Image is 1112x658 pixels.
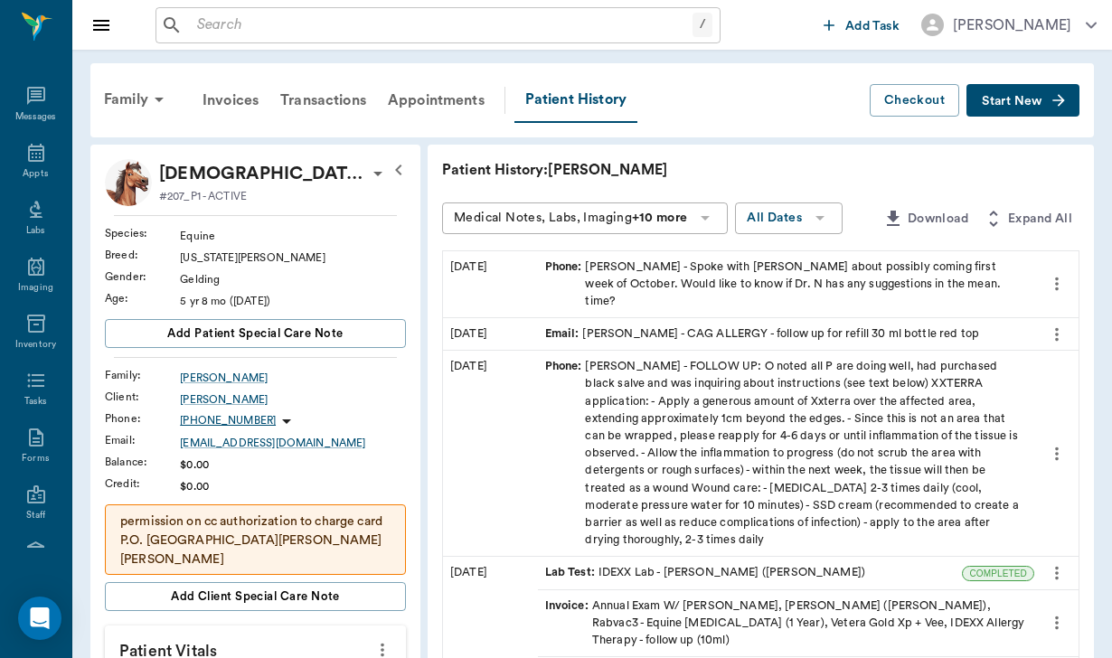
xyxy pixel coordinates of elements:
[953,14,1071,36] div: [PERSON_NAME]
[907,8,1111,42] button: [PERSON_NAME]
[545,325,583,343] span: Email :
[83,7,119,43] button: Close drawer
[180,435,406,451] a: [EMAIL_ADDRESS][DOMAIN_NAME]
[816,8,907,42] button: Add Task
[105,247,180,263] div: Breed :
[514,78,637,123] a: Patient History
[545,564,866,581] div: IDEXX Lab - [PERSON_NAME] ([PERSON_NAME])
[105,582,406,611] button: Add client Special Care Note
[105,389,180,405] div: Client :
[171,587,340,606] span: Add client Special Care Note
[105,159,152,206] img: Profile Image
[105,410,180,427] div: Phone :
[105,268,180,285] div: Gender :
[159,159,367,188] p: [DEMOGRAPHIC_DATA][PERSON_NAME]
[120,512,391,569] p: permission on cc authorization to charge card P.O. [GEOGRAPHIC_DATA][PERSON_NAME][PERSON_NAME]
[180,391,406,408] a: [PERSON_NAME]
[545,358,586,549] span: Phone :
[180,271,406,287] div: Gelding
[963,567,1033,580] span: COMPLETED
[454,207,687,230] div: Medical Notes, Labs, Imaging
[180,456,406,473] div: $0.00
[22,452,49,465] div: Forms
[23,167,48,181] div: Appts
[545,258,1027,311] div: [PERSON_NAME] - Spoke with [PERSON_NAME] about possibly coming first week of October. Would like ...
[875,202,975,236] button: Download
[105,290,180,306] div: Age :
[159,188,247,204] p: #207_P1 - ACTIVE
[1042,438,1071,469] button: more
[443,318,538,350] div: [DATE]
[1042,319,1071,350] button: more
[26,509,45,522] div: Staff
[105,454,180,470] div: Balance :
[18,281,53,295] div: Imaging
[545,325,980,343] div: [PERSON_NAME] - CAG ALLERGY - follow up for refill 30 ml bottle red top
[180,370,406,386] a: [PERSON_NAME]
[1042,268,1071,299] button: more
[693,13,712,37] div: /
[180,478,406,494] div: $0.00
[192,79,269,122] a: Invoices
[1042,607,1071,638] button: more
[377,79,495,122] a: Appointments
[180,293,406,309] div: 5 yr 8 mo ([DATE])
[632,211,687,224] b: +10 more
[24,395,47,409] div: Tasks
[1008,208,1072,230] span: Expand All
[93,78,181,121] div: Family
[545,258,586,311] span: Phone :
[105,225,180,241] div: Species :
[442,159,985,181] p: Patient History: [PERSON_NAME]
[180,413,276,428] p: [PHONE_NUMBER]
[18,597,61,640] div: Open Intercom Messenger
[870,84,959,117] button: Checkout
[545,597,592,650] span: Invoice :
[26,224,45,238] div: Labs
[962,566,1034,581] div: COMPLETED
[167,324,343,343] span: Add patient Special Care Note
[105,475,180,492] div: Credit :
[975,202,1079,236] button: Expand All
[105,367,180,383] div: Family :
[105,319,406,348] button: Add patient Special Care Note
[15,338,56,352] div: Inventory
[180,228,406,244] div: Equine
[545,597,1027,650] div: Annual Exam W/ [PERSON_NAME], [PERSON_NAME] ([PERSON_NAME]), Rabvac3 - Equine [MEDICAL_DATA] (1 Y...
[443,351,538,556] div: [DATE]
[1042,558,1071,588] button: more
[735,202,843,234] button: All Dates
[159,159,367,188] div: Samuel SAYE
[105,432,180,448] div: Email :
[966,84,1079,117] button: Start New
[545,358,1027,549] div: [PERSON_NAME] - FOLLOW UP: O noted all P are doing well, had purchased black salve and was inquir...
[180,249,406,266] div: [US_STATE][PERSON_NAME]
[15,110,57,124] div: Messages
[443,251,538,318] div: [DATE]
[545,564,598,581] span: Lab Test :
[269,79,377,122] a: Transactions
[190,13,693,38] input: Search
